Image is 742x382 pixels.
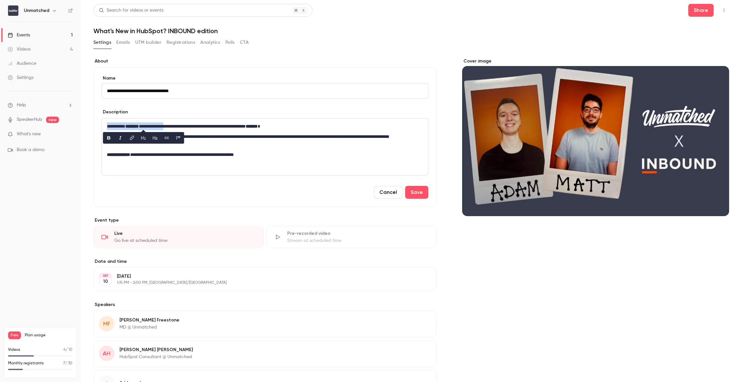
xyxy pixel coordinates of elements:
[462,58,729,64] label: Cover image
[103,349,110,358] span: AH
[93,37,111,48] button: Settings
[114,237,256,244] div: Go live at scheduled time
[135,37,161,48] button: UTM builder
[115,133,126,143] button: italic
[17,102,26,109] span: Help
[225,37,235,48] button: Polls
[166,37,195,48] button: Registrations
[93,217,436,224] p: Event type
[100,273,111,278] div: SEP
[65,131,73,137] iframe: Noticeable Trigger
[93,340,436,367] div: AH[PERSON_NAME] [PERSON_NAME]HubSpot Consultant @ Unmatched
[8,331,21,339] span: Free
[63,361,65,365] span: 7
[8,347,20,353] p: Videos
[93,27,729,35] h1: What’s New in HubSpot? INBOUND edition
[93,310,436,338] div: MF[PERSON_NAME] FreestoneMD @ Unmatched
[117,273,402,280] p: [DATE]
[46,117,59,123] span: new
[127,133,137,143] button: link
[8,32,30,38] div: Events
[114,230,256,237] div: Live
[374,186,403,199] button: Cancel
[99,7,163,14] div: Search for videos or events
[8,5,18,16] img: Unmatched
[119,354,193,360] p: HubSpot Consultant @ Unmatched
[240,37,249,48] button: CTA
[405,186,428,199] button: Save
[117,280,402,285] p: 1:15 PM - 2:00 PM, [GEOGRAPHIC_DATA]/[GEOGRAPHIC_DATA]
[93,226,264,248] div: LiveGo live at scheduled time
[119,324,179,330] p: MD @ Unmatched
[101,109,128,115] label: Description
[173,133,184,143] button: blockquote
[25,333,72,338] span: Plan usage
[102,119,428,175] div: editor
[101,75,428,81] label: Name
[93,258,436,265] label: Date and time
[63,347,72,353] p: / 10
[462,58,729,216] section: Cover image
[8,102,73,109] li: help-dropdown-opener
[200,37,220,48] button: Analytics
[8,74,33,81] div: Settings
[119,347,193,353] p: [PERSON_NAME] [PERSON_NAME]
[8,60,36,67] div: Audience
[103,278,108,285] p: 10
[63,348,66,352] span: 4
[17,131,41,138] span: What's new
[63,360,72,366] p: / 30
[101,118,428,176] section: description
[287,230,429,237] div: Pre-recorded video
[93,301,436,308] label: Speakers
[119,317,179,323] p: [PERSON_NAME] Freestone
[17,116,42,123] a: SpeakerHub
[266,226,437,248] div: Pre-recorded videoStream at scheduled time
[104,133,114,143] button: bold
[287,237,429,244] div: Stream at scheduled time
[688,4,714,17] button: Share
[17,147,44,153] span: Book a demo
[116,37,130,48] button: Emails
[8,46,31,53] div: Videos
[103,320,110,328] span: MF
[24,7,49,14] h6: Unmatched
[8,360,44,366] p: Monthly registrants
[93,58,436,64] label: About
